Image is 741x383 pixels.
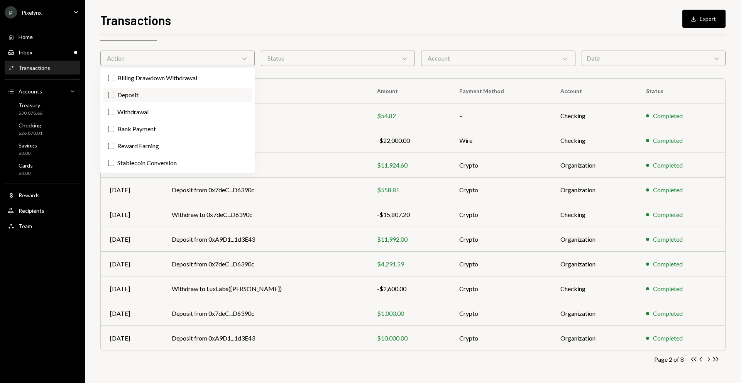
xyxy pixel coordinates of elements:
div: [DATE] [110,309,153,318]
label: Stablecoin Conversion [103,156,252,170]
td: Deposit from 0x7deC...D6390c [162,153,368,178]
button: Export [682,10,726,28]
td: Deposit from 0xA9D1...1d3E43 [162,227,368,252]
td: Dakota System [162,103,368,128]
td: Deposit from 0x7deC...D6390c [162,301,368,326]
td: Checking [551,276,637,301]
div: Cards [19,162,33,169]
a: Team [5,219,80,233]
div: Completed [653,235,683,244]
th: To/From [162,79,368,103]
div: -$2,600.00 [377,284,441,293]
div: Action [100,51,255,66]
div: [DATE] [110,259,153,269]
td: Pixelynx Inc 7059 [162,128,368,153]
td: Crypto [450,202,551,227]
div: Checking [19,122,42,129]
div: Treasury [19,102,42,108]
div: $30,078.66 [19,110,42,117]
a: Checking$26,870.01 [5,120,80,138]
div: [DATE] [110,235,153,244]
td: Organization [551,227,637,252]
td: Organization [551,252,637,276]
td: Wire [450,128,551,153]
td: Organization [551,153,637,178]
td: Crypto [450,326,551,351]
td: Organization [551,178,637,202]
td: Deposit from 0xA9D1...1d3E43 [162,326,368,351]
div: Date [582,51,726,66]
div: Completed [653,136,683,145]
a: Savings$0.00 [5,140,80,158]
button: Deposit [108,92,114,98]
div: Rewards [19,192,40,198]
button: Withdrawal [108,109,114,115]
a: Home [5,30,80,44]
div: Completed [653,210,683,219]
label: Reward Earning [103,139,252,153]
div: $10,000.00 [377,334,441,343]
a: Transactions [5,61,80,75]
h1: Transactions [100,12,171,28]
td: Checking [551,103,637,128]
a: Recipients [5,203,80,217]
div: $4,291.59 [377,259,441,269]
td: Deposit from 0x7deC...D6390c [162,178,368,202]
div: Completed [653,161,683,170]
button: Reward Earning [108,143,114,149]
div: $26,870.01 [19,130,42,137]
div: Accounts [19,88,42,95]
button: Stablecoin Conversion [108,160,114,166]
div: Completed [653,284,683,293]
td: Crypto [450,276,551,301]
a: Rewards [5,188,80,202]
td: Crypto [450,301,551,326]
div: Inbox [19,49,32,56]
button: Bank Payment [108,126,114,132]
div: [DATE] [110,284,153,293]
div: Status [261,51,415,66]
label: Withdrawal [103,105,252,119]
div: Completed [653,185,683,195]
div: $0.00 [19,170,33,177]
div: [DATE] [110,185,153,195]
td: – [450,103,551,128]
th: Payment Method [450,79,551,103]
div: Savings [19,142,37,149]
div: $11,924.60 [377,161,441,170]
div: Completed [653,309,683,318]
div: $54.82 [377,111,441,120]
td: Withdraw to 0x7deC...D6390c [162,202,368,227]
div: Home [19,34,33,40]
td: Crypto [450,252,551,276]
td: Crypto [450,227,551,252]
div: $1,000.00 [377,309,441,318]
div: P [5,6,17,19]
div: $11,992.00 [377,235,441,244]
div: Account [421,51,575,66]
div: Page 2 of 8 [654,356,684,363]
div: Completed [653,334,683,343]
td: Checking [551,202,637,227]
div: Completed [653,259,683,269]
button: Billing Drawdown Withdrawal [108,75,114,81]
label: Bank Payment [103,122,252,136]
label: Billing Drawdown Withdrawal [103,71,252,85]
td: Organization [551,301,637,326]
a: Cards$0.00 [5,160,80,178]
a: Treasury$30,078.66 [5,100,80,118]
th: Status [637,79,725,103]
div: Recipients [19,207,44,214]
td: Crypto [450,178,551,202]
a: Accounts [5,84,80,98]
div: Pixelynx [22,9,42,16]
div: -$15,807.20 [377,210,441,219]
div: $0.00 [19,150,37,157]
div: $558.81 [377,185,441,195]
td: Crypto [450,153,551,178]
th: Amount [368,79,450,103]
div: [DATE] [110,334,153,343]
td: Checking [551,128,637,153]
td: Deposit from 0x7deC...D6390c [162,252,368,276]
div: Team [19,223,32,229]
